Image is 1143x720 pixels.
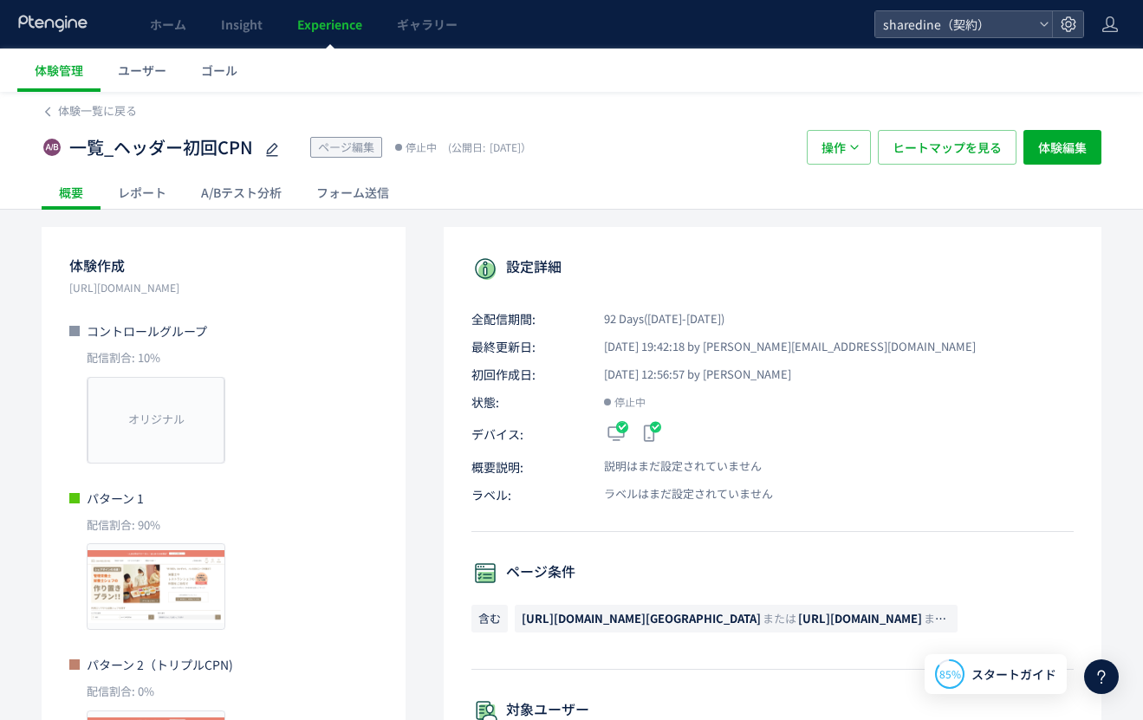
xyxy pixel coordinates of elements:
[471,560,1074,587] p: ページ条件
[318,139,374,155] span: ページ編集
[878,130,1016,165] button: ヒートマップを見る
[1038,130,1087,165] span: 体験編集
[101,175,184,210] div: レポート
[397,16,458,33] span: ギャラリー
[584,366,791,383] span: [DATE] 12:56:57 by [PERSON_NAME]
[763,610,796,626] span: または
[471,255,1074,282] p: 設定詳細
[69,279,378,296] p: https://sharedine.me/
[58,102,137,119] span: 体験一覧に戻る
[471,366,584,383] span: 初回作成日:
[299,175,406,210] div: フォーム送信
[221,16,263,33] span: Insight
[35,62,83,79] span: 体験管理
[69,684,378,700] p: 配信割合: 0%
[522,610,761,626] span: [URL][DOMAIN_NAME][GEOGRAPHIC_DATA]
[515,605,958,632] span: https://sharedine.me/tokyoまたはhttps://sharedine.me/kanagawaまたはhttps://sharedine.me/osakaまたはhttps:/...
[69,135,253,160] span: 一覧_ヘッダー初回CPN
[807,130,871,165] button: 操作
[471,338,584,355] span: 最終更新日:
[471,486,584,503] span: ラベル:
[471,425,584,443] span: デバイス:
[798,610,922,626] span: [URL][DOMAIN_NAME]
[406,139,437,156] span: 停止中
[971,665,1056,684] span: スタートガイド
[88,544,224,629] img: 5b1eb6374cf6fa5305cff764161bf4f61757500938448.jpeg
[69,350,378,366] p: 配信割合: 10%
[471,605,508,632] span: 含む
[614,393,646,411] span: 停止中
[584,311,724,328] span: 92 Days([DATE]-[DATE])
[88,377,224,464] div: オリジナル
[584,339,976,355] span: [DATE] 19:42:18 by [PERSON_NAME][EMAIL_ADDRESS][DOMAIN_NAME]
[444,139,531,154] span: [DATE]）
[584,486,773,503] span: ラベルはまだ設定されていません
[878,11,1032,37] span: sharedine（契約）
[87,490,144,507] span: パターン 1
[893,130,1002,165] span: ヒートマップを見る
[584,458,762,475] span: 説明はまだ設定されていません
[471,310,584,328] span: 全配信期間:
[87,322,207,340] span: コントロールグループ
[69,251,378,279] p: 体験作成
[924,610,958,626] span: または
[939,666,961,681] span: 85%
[822,130,846,165] span: 操作
[448,139,485,154] span: (公開日:
[297,16,362,33] span: Experience
[150,16,186,33] span: ホーム
[471,458,584,476] span: 概要説明:
[42,175,101,210] div: 概要
[1023,130,1101,165] button: 体験編集
[201,62,237,79] span: ゴール
[184,175,299,210] div: A/Bテスト分析
[118,62,166,79] span: ユーザー
[471,393,584,411] span: 状態:
[69,517,378,534] p: 配信割合: 90%
[87,656,233,673] span: パターン 2（トリプルCPN)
